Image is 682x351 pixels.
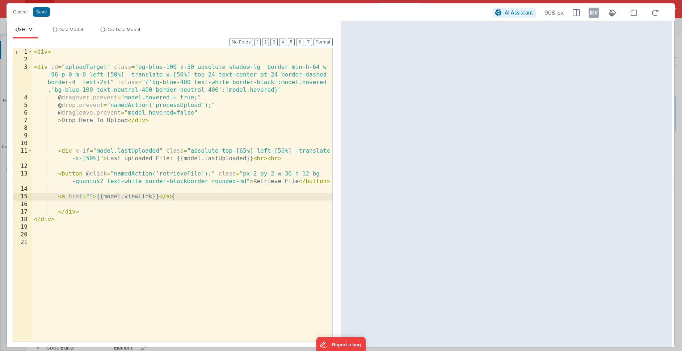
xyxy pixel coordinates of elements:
div: 7 [13,117,32,124]
div: 9 [13,132,32,140]
button: 3 [270,38,278,46]
button: 4 [279,38,286,46]
div: 8 [13,124,32,132]
button: 5 [288,38,295,46]
div: 13 [13,170,32,185]
div: 17 [13,208,32,216]
div: 10 [13,140,32,147]
div: 5 [13,102,32,109]
div: 20 [13,231,32,239]
span: AI Assistant [505,9,533,16]
span: HTML [22,27,35,32]
div: 4 [13,94,32,102]
div: 19 [13,223,32,231]
button: 1 [254,38,261,46]
div: 18 [13,216,32,223]
button: Save [33,7,50,17]
button: 6 [296,38,303,46]
div: 6 [13,109,32,117]
div: 14 [13,185,32,193]
button: No Folds [230,38,253,46]
div: 15 [13,193,32,201]
div: 12 [13,162,32,170]
div: 11 [13,147,32,162]
button: Format [313,38,333,46]
span: 908 px [544,8,564,17]
div: 21 [13,239,32,246]
span: Dev Data Model [106,27,140,32]
span: Data Model [59,27,83,32]
button: AI Assistant [493,8,536,17]
button: 2 [262,38,269,46]
div: 16 [13,201,32,208]
div: 2 [13,56,32,63]
button: 7 [305,38,312,46]
div: 1 [13,48,32,56]
button: Cancel [9,7,31,17]
div: 3 [13,63,32,94]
